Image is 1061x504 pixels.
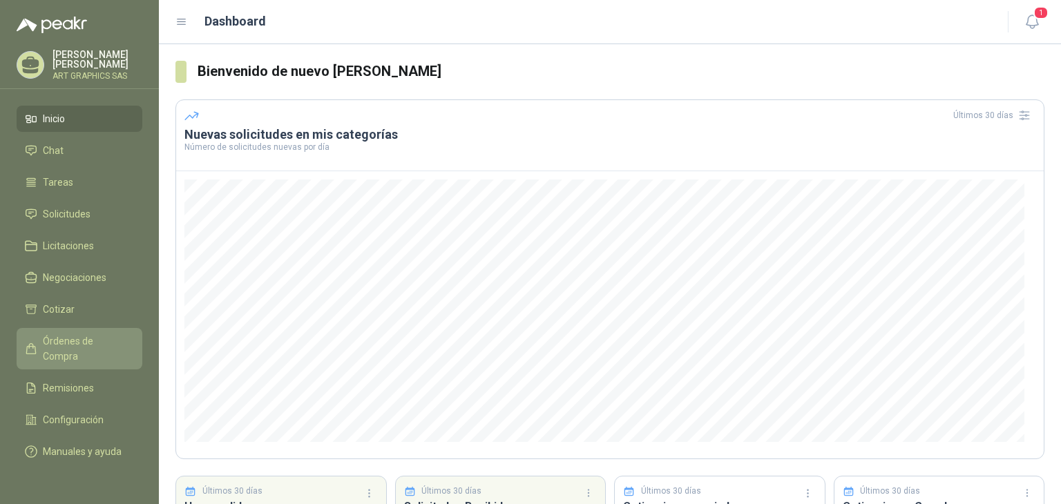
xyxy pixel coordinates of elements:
span: 1 [1033,6,1049,19]
span: Inicio [43,111,65,126]
h1: Dashboard [204,12,266,31]
span: Solicitudes [43,206,90,222]
a: Chat [17,137,142,164]
h3: Bienvenido de nuevo [PERSON_NAME] [198,61,1044,82]
a: Órdenes de Compra [17,328,142,369]
a: Inicio [17,106,142,132]
span: Tareas [43,175,73,190]
span: Órdenes de Compra [43,333,129,364]
p: [PERSON_NAME] [PERSON_NAME] [52,50,142,69]
p: Últimos 30 días [202,485,262,498]
span: Remisiones [43,380,94,396]
img: Logo peakr [17,17,87,33]
p: Número de solicitudes nuevas por día [184,143,1035,151]
span: Licitaciones [43,238,94,253]
a: Configuración [17,407,142,433]
a: Tareas [17,169,142,195]
a: Negociaciones [17,264,142,291]
a: Solicitudes [17,201,142,227]
p: ART GRAPHICS SAS [52,72,142,80]
p: Últimos 30 días [421,485,481,498]
a: Licitaciones [17,233,142,259]
button: 1 [1020,10,1044,35]
p: Últimos 30 días [860,485,920,498]
span: Chat [43,143,64,158]
span: Cotizar [43,302,75,317]
span: Configuración [43,412,104,427]
a: Remisiones [17,375,142,401]
a: Cotizar [17,296,142,322]
h3: Nuevas solicitudes en mis categorías [184,126,1035,143]
div: Últimos 30 días [953,104,1035,126]
a: Manuales y ayuda [17,438,142,465]
span: Manuales y ayuda [43,444,122,459]
span: Negociaciones [43,270,106,285]
p: Últimos 30 días [641,485,701,498]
